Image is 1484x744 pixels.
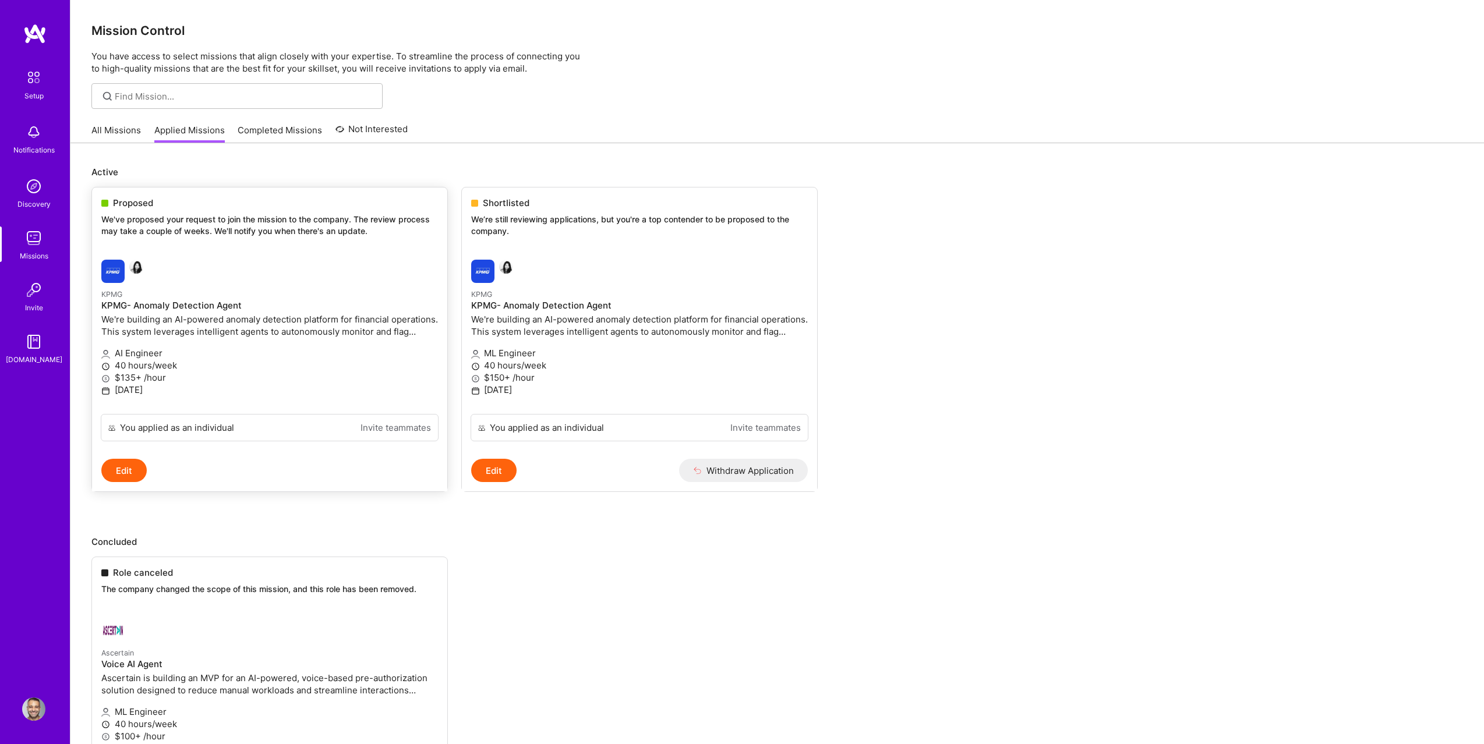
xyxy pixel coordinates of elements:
div: You applied as an individual [490,421,604,434]
p: 40 hours/week [471,359,808,371]
a: Invite teammates [361,421,431,434]
p: [DATE] [101,384,438,396]
a: KPMG company logoCarleen PanKPMGKPMG- Anomaly Detection AgentWe're building an AI-powered anomaly... [92,250,447,414]
a: Invite teammates [730,421,801,434]
p: 40 hours/week [101,359,438,371]
p: ML Engineer [471,347,808,359]
i: icon SearchGrey [101,90,114,103]
p: AI Engineer [101,347,438,359]
img: setup [22,65,46,90]
img: guide book [22,330,45,353]
small: KPMG [471,290,492,299]
p: We're building an AI-powered anomaly detection platform for financial operations. This system lev... [101,313,438,338]
button: Edit [471,459,517,482]
a: User Avatar [19,697,48,721]
a: Completed Missions [238,124,322,143]
img: Carleen Pan [499,260,513,274]
div: You applied as an individual [120,421,234,434]
p: We've proposed your request to join the mission to the company. The review process may take a cou... [101,214,438,236]
img: teamwork [22,226,45,250]
p: We're building an AI-powered anomaly detection platform for financial operations. This system lev... [471,313,808,338]
div: [DOMAIN_NAME] [6,353,62,366]
a: Not Interested [335,122,408,143]
p: We’re still reviewing applications, but you're a top contender to be proposed to the company. [471,214,808,236]
img: KPMG company logo [101,260,125,283]
p: $135+ /hour [101,371,438,384]
input: Find Mission... [115,90,374,102]
img: KPMG company logo [471,260,494,283]
img: discovery [22,175,45,198]
div: Missions [20,250,48,262]
div: Invite [25,302,43,314]
h4: KPMG- Anomaly Detection Agent [471,300,808,311]
p: Active [91,166,1463,178]
img: bell [22,121,45,144]
p: Concluded [91,536,1463,548]
img: Invite [22,278,45,302]
h3: Mission Control [91,23,1463,38]
p: [DATE] [471,384,808,396]
p: $150+ /hour [471,371,808,384]
h4: KPMG- Anomaly Detection Agent [101,300,438,311]
img: Carleen Pan [129,260,143,274]
button: Edit [101,459,147,482]
span: Shortlisted [483,197,529,209]
a: All Missions [91,124,141,143]
div: Discovery [17,198,51,210]
i: icon MoneyGray [471,374,480,383]
img: logo [23,23,47,44]
i: icon Applicant [471,350,480,359]
div: Notifications [13,144,55,156]
p: You have access to select missions that align closely with your expertise. To streamline the proc... [91,50,1463,75]
i: icon Clock [101,362,110,371]
i: icon Clock [471,362,480,371]
i: icon Calendar [471,387,480,395]
i: icon Calendar [101,387,110,395]
i: icon MoneyGray [101,374,110,383]
img: User Avatar [22,697,45,721]
a: Applied Missions [154,124,225,143]
small: KPMG [101,290,122,299]
i: icon Applicant [101,350,110,359]
button: Withdraw Application [679,459,808,482]
a: KPMG company logoCarleen PanKPMGKPMG- Anomaly Detection AgentWe're building an AI-powered anomaly... [462,250,817,414]
div: Setup [24,90,44,102]
span: Proposed [113,197,153,209]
